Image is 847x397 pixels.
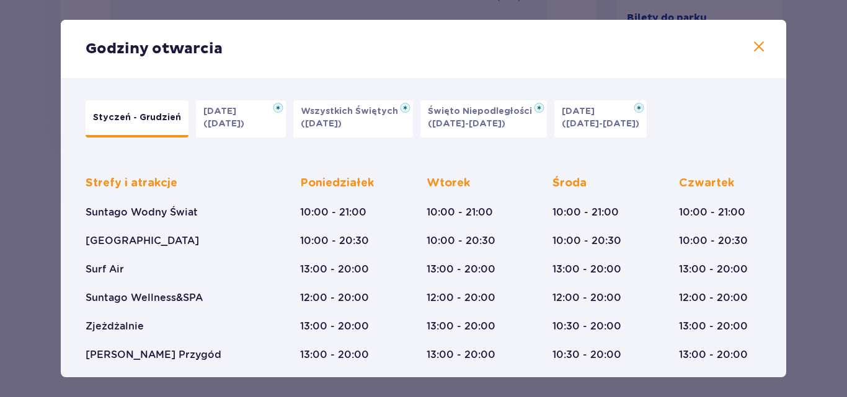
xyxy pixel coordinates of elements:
[86,348,221,362] p: [PERSON_NAME] Przygód
[552,176,587,191] p: Środa
[428,105,539,118] p: Święto Niepodległości
[562,118,639,130] p: ([DATE]-[DATE])
[196,100,286,137] button: [DATE]([DATE])
[301,105,406,118] p: Wszystkich Świętych
[552,206,619,219] p: 10:00 - 21:00
[427,176,470,191] p: Wtorek
[552,320,621,333] p: 10:30 - 20:00
[86,206,198,219] p: Suntago Wodny Świat
[293,100,413,137] button: Wszystkich Świętych([DATE])
[301,118,342,130] p: ([DATE])
[427,263,495,276] p: 13:00 - 20:00
[86,234,199,248] p: [GEOGRAPHIC_DATA]
[86,291,203,305] p: Suntago Wellness&SPA
[203,105,244,118] p: [DATE]
[552,291,621,305] p: 12:00 - 20:00
[86,40,223,58] p: Godziny otwarcia
[679,206,745,219] p: 10:00 - 21:00
[300,176,374,191] p: Poniedziałek
[300,320,369,333] p: 13:00 - 20:00
[300,291,369,305] p: 12:00 - 20:00
[428,118,505,130] p: ([DATE]-[DATE])
[93,111,181,124] p: Styczeń - Grudzień
[562,105,602,118] p: [DATE]
[427,206,493,219] p: 10:00 - 21:00
[679,234,748,248] p: 10:00 - 20:30
[427,320,495,333] p: 13:00 - 20:00
[86,100,188,137] button: Styczeń - Grudzień
[86,176,177,191] p: Strefy i atrakcje
[300,348,369,362] p: 13:00 - 20:00
[552,263,621,276] p: 13:00 - 20:00
[679,176,734,191] p: Czwartek
[427,234,495,248] p: 10:00 - 20:30
[427,348,495,362] p: 13:00 - 20:00
[300,206,366,219] p: 10:00 - 21:00
[679,320,748,333] p: 13:00 - 20:00
[300,234,369,248] p: 10:00 - 20:30
[679,348,748,362] p: 13:00 - 20:00
[552,348,621,362] p: 10:30 - 20:00
[552,234,621,248] p: 10:00 - 20:30
[427,291,495,305] p: 12:00 - 20:00
[420,100,547,137] button: Święto Niepodległości([DATE]-[DATE])
[203,118,244,130] p: ([DATE])
[679,263,748,276] p: 13:00 - 20:00
[679,291,748,305] p: 12:00 - 20:00
[86,263,124,276] p: Surf Air
[300,263,369,276] p: 13:00 - 20:00
[86,320,144,333] p: Zjeżdżalnie
[554,100,647,137] button: [DATE]([DATE]-[DATE])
